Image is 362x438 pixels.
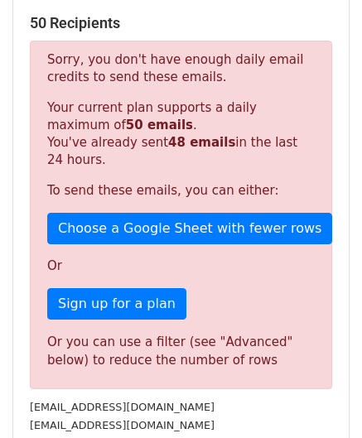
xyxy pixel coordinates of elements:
p: Or [47,258,315,275]
p: Your current plan supports a daily maximum of . You've already sent in the last 24 hours. [47,99,315,169]
a: Choose a Google Sheet with fewer rows [47,213,332,244]
small: [EMAIL_ADDRESS][DOMAIN_NAME] [30,401,215,413]
div: Or you can use a filter (see "Advanced" below) to reduce the number of rows [47,333,315,370]
strong: 48 emails [168,135,235,150]
a: Sign up for a plan [47,288,186,320]
p: Sorry, you don't have enough daily email credits to send these emails. [47,51,315,86]
p: To send these emails, you can either: [47,182,315,200]
small: [EMAIL_ADDRESS][DOMAIN_NAME] [30,419,215,431]
h5: 50 Recipients [30,14,332,32]
strong: 50 emails [126,118,193,132]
